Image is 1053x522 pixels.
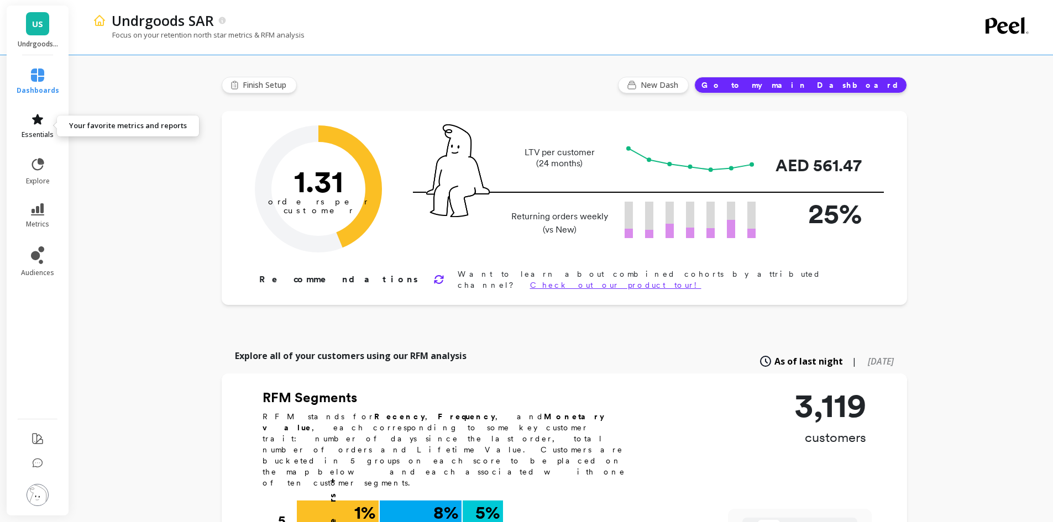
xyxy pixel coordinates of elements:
[93,30,305,40] p: Focus on your retention north star metrics & RFM analysis
[93,14,106,27] img: header icon
[26,220,49,229] span: metrics
[259,273,420,286] p: Recommendations
[618,77,689,93] button: New Dash
[794,429,866,446] p: customers
[774,355,843,368] span: As of last night
[694,77,907,93] button: Go to my main Dashboard
[868,355,894,367] span: [DATE]
[475,504,500,521] p: 5 %
[438,412,495,421] b: Frequency
[530,281,701,289] a: Check out our product tour!
[32,18,43,30] span: US
[354,504,375,521] p: 1 %
[433,504,458,521] p: 8 %
[17,86,59,95] span: dashboards
[426,124,490,217] img: pal seatted on line
[508,147,611,169] p: LTV per customer (24 months)
[268,197,369,207] tspan: orders per
[773,193,862,234] p: 25%
[21,268,54,277] span: audiences
[263,389,638,407] h2: RFM Segments
[508,210,611,236] p: Returning orders weekly (vs New)
[374,412,425,421] b: Recency
[773,153,862,178] p: AED 561.47
[27,484,49,506] img: profile picture
[283,205,353,215] tspan: customer
[18,40,58,49] p: Undrgoods SAR
[458,268,872,291] p: Want to learn about combined cohorts by attributed channel?
[641,80,682,91] span: New Dash
[243,80,290,91] span: Finish Setup
[22,130,54,139] span: essentials
[852,355,857,368] span: |
[794,389,866,422] p: 3,119
[294,163,343,199] text: 1.31
[26,177,50,186] span: explore
[112,11,214,30] p: Undrgoods SAR
[235,349,467,362] p: Explore all of your customers using our RFM analysis
[263,411,638,488] p: RFM stands for , , and , each corresponding to some key customer trait: number of days since the ...
[222,77,297,93] button: Finish Setup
